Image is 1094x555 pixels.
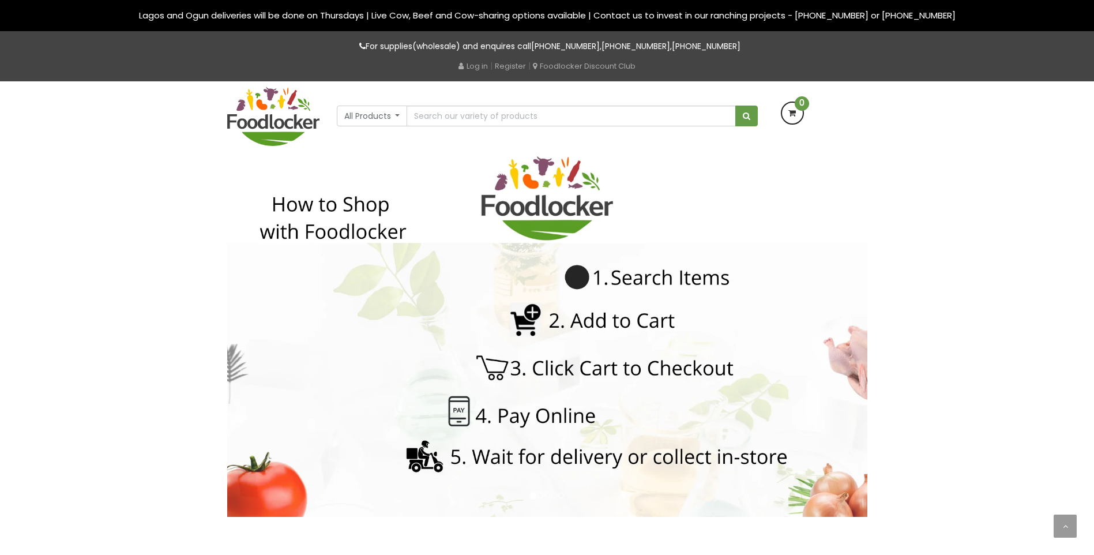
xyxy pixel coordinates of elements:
[458,61,488,72] a: Log in
[407,106,735,126] input: Search our variety of products
[227,87,319,146] img: FoodLocker
[672,40,740,52] a: [PHONE_NUMBER]
[528,60,531,72] span: |
[227,40,867,53] p: For supplies(wholesale) and enquires call , ,
[531,40,600,52] a: [PHONE_NUMBER]
[533,61,636,72] a: Foodlocker Discount Club
[795,96,809,111] span: 0
[495,61,526,72] a: Register
[337,106,408,126] button: All Products
[601,40,670,52] a: [PHONE_NUMBER]
[139,9,956,21] span: Lagos and Ogun deliveries will be done on Thursdays | Live Cow, Beef and Cow-sharing options avai...
[490,60,493,72] span: |
[227,156,867,517] img: Placing your order is simple as 1-2-3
